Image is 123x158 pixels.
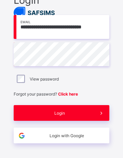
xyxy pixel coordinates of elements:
img: google.396cfc9801f0270233282035f929180a.svg [18,132,26,140]
span: Login with Google [29,133,104,138]
span: Forgot your password? [14,91,78,97]
a: Click here [58,91,78,97]
span: Login [26,111,94,116]
img: SAFSIMS Logo [14,7,55,18]
label: View password [30,76,59,82]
